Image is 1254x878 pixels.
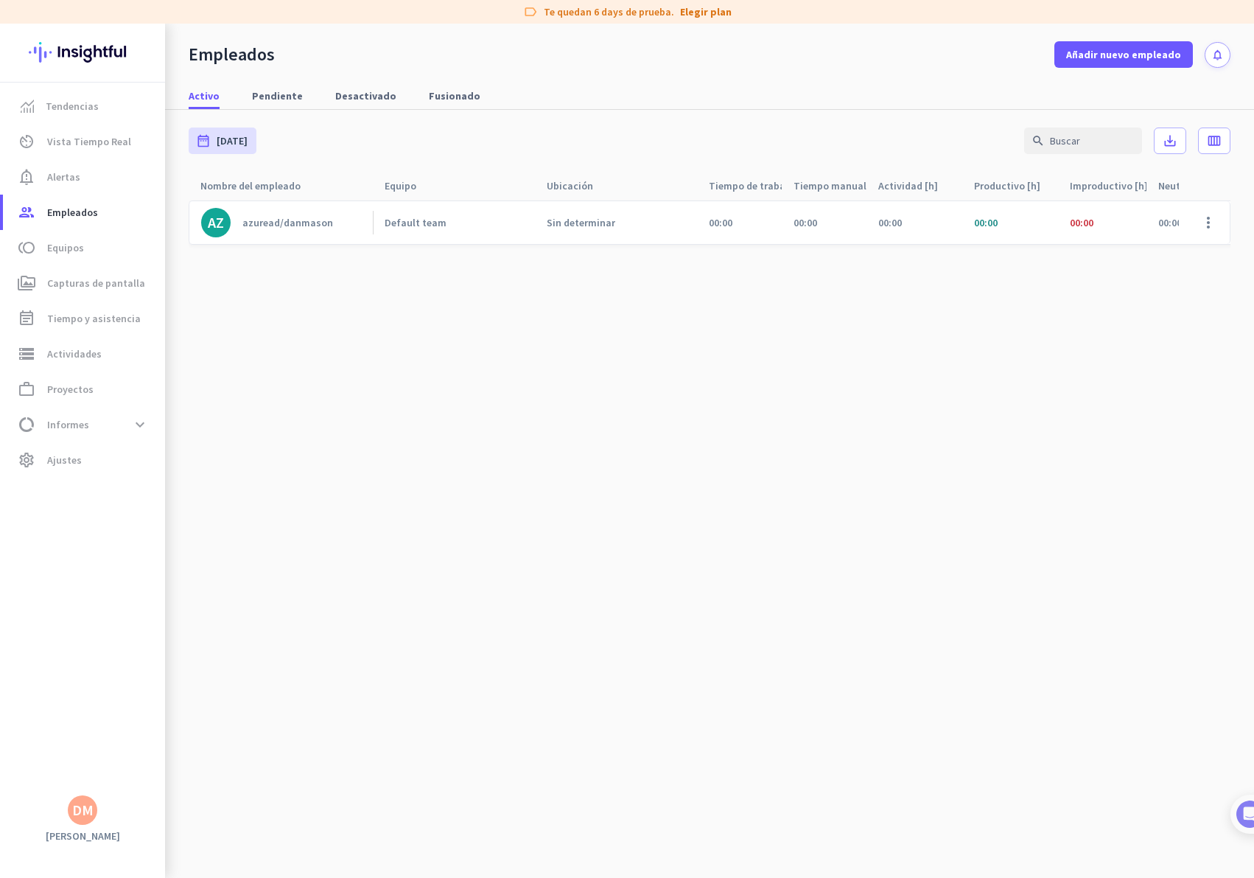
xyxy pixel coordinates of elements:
[1191,205,1226,240] button: more_vert
[3,336,165,372] a: storageActividades
[47,168,80,186] span: Alertas
[709,216,732,229] span: 00:00
[29,24,136,81] img: Insightful logo
[3,442,165,478] a: settingsAjustes
[47,380,94,398] span: Proyectos
[1158,175,1226,196] div: Neutral [h]
[18,168,35,186] i: notification_important
[18,380,35,398] i: work_outline
[335,88,396,103] span: Desactivado
[547,216,615,229] div: Sin determinar
[3,124,165,159] a: av_timerVista Tiempo Real
[252,88,303,103] span: Pendiente
[385,216,446,229] div: Default team
[794,216,817,229] span: 00:00
[974,216,998,229] span: 00:00
[974,175,1058,196] div: Productivo [h]
[3,159,165,195] a: notification_importantAlertas
[18,451,35,469] i: settings
[878,216,902,229] span: 00:00
[18,203,35,221] i: group
[242,216,333,229] div: azuread/danmason
[523,4,538,19] i: label
[47,239,84,257] span: Equipos
[878,175,956,196] div: Actividad [h]
[385,216,535,229] a: Default team
[196,133,211,148] i: date_range
[794,175,866,196] div: Tiempo manual [h]
[208,215,224,230] div: AZ
[1163,133,1177,148] i: save_alt
[1207,133,1222,148] i: calendar_view_week
[18,239,35,257] i: toll
[1070,216,1093,229] span: 00:00
[47,274,145,292] span: Capturas de pantalla
[21,100,34,113] img: menu-item
[127,411,153,438] button: expand_more
[46,97,99,115] span: Tendencias
[3,195,165,230] a: groupEmpleados
[1158,216,1182,229] span: 00:00
[217,133,248,148] span: [DATE]
[47,203,98,221] span: Empleados
[18,345,35,363] i: storage
[1070,175,1146,196] div: Improductivo [h]
[3,230,165,265] a: tollEquipos
[18,133,35,150] i: av_timer
[47,345,102,363] span: Actividades
[3,88,165,124] a: menu-itemTendencias
[1031,134,1045,147] i: search
[18,274,35,292] i: perm_media
[1066,47,1181,62] span: Añadir nuevo empleado
[3,407,165,442] a: data_usageInformesexpand_more
[1211,49,1224,61] i: notifications
[18,310,35,327] i: event_note
[72,803,94,818] div: DM
[47,416,89,433] span: Informes
[429,88,480,103] span: Fusionado
[1205,42,1230,68] button: notifications
[1054,41,1193,68] button: Añadir nuevo empleado
[3,301,165,336] a: event_noteTiempo y asistencia
[547,175,611,196] div: Ubicación
[189,88,220,103] span: Activo
[680,4,732,19] a: Elegir plan
[200,175,318,196] div: Nombre del empleado
[3,265,165,301] a: perm_mediaCapturas de pantalla
[1198,128,1230,154] button: calendar_view_week
[709,175,782,196] div: Tiempo de trabajo [h]
[3,372,165,407] a: work_outlineProyectos
[189,43,275,66] div: Empleados
[385,175,434,196] div: Equipo
[18,416,35,433] i: data_usage
[47,310,141,327] span: Tiempo y asistencia
[47,133,131,150] span: Vista Tiempo Real
[1024,128,1142,154] input: Buscar
[1154,128,1186,154] button: save_alt
[47,451,82,469] span: Ajustes
[201,208,373,237] a: AZazuread/danmason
